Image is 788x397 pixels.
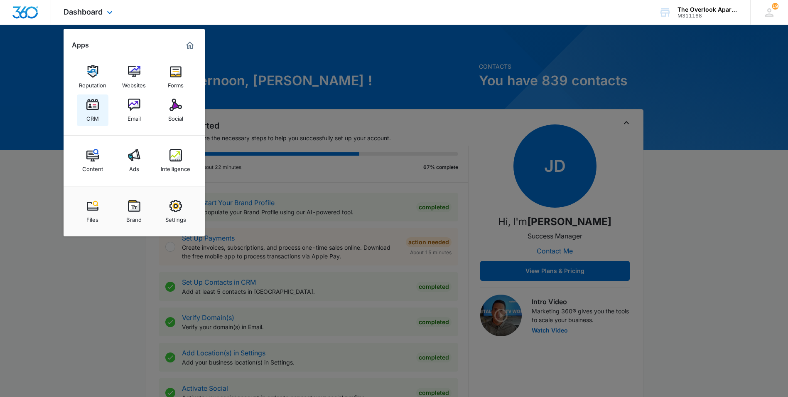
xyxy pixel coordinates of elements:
div: Social [168,111,183,122]
a: Social [160,94,191,126]
div: Settings [165,212,186,223]
a: Websites [118,61,150,93]
div: account id [678,13,738,19]
a: Forms [160,61,191,93]
div: Intelligence [161,161,190,172]
a: Ads [118,145,150,176]
div: Email [128,111,141,122]
a: Reputation [77,61,108,93]
div: Content [82,161,103,172]
span: Dashboard [64,7,103,16]
span: 19 [772,3,778,10]
div: Files [86,212,98,223]
div: notifications count [772,3,778,10]
div: account name [678,6,738,13]
div: Websites [122,78,146,89]
a: Settings [160,196,191,227]
a: Content [77,145,108,176]
div: Brand [126,212,142,223]
a: CRM [77,94,108,126]
div: Reputation [79,78,106,89]
a: Marketing 360® Dashboard [183,39,196,52]
a: Brand [118,196,150,227]
a: Email [118,94,150,126]
a: Intelligence [160,145,191,176]
div: CRM [86,111,99,122]
div: Forms [168,78,184,89]
h2: Apps [72,41,89,49]
div: Ads [129,161,139,172]
a: Files [77,196,108,227]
